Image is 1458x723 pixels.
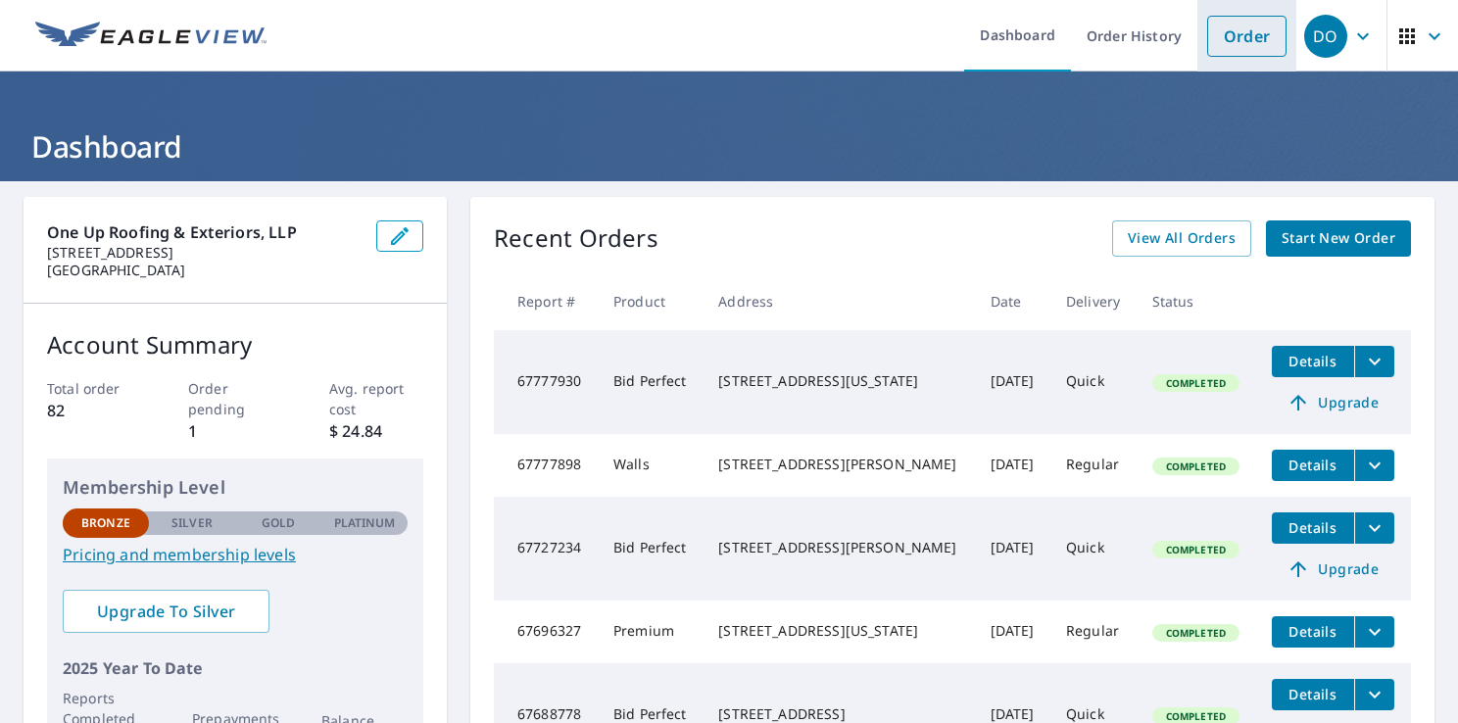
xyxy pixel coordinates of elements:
[1272,554,1394,585] a: Upgrade
[494,330,598,434] td: 67777930
[1284,557,1383,581] span: Upgrade
[598,601,703,663] td: Premium
[188,378,282,419] p: Order pending
[718,538,958,557] div: [STREET_ADDRESS][PERSON_NAME]
[1266,220,1411,257] a: Start New Order
[718,621,958,641] div: [STREET_ADDRESS][US_STATE]
[1284,685,1342,703] span: Details
[1154,376,1238,390] span: Completed
[334,514,396,532] p: Platinum
[1154,709,1238,723] span: Completed
[1304,15,1347,58] div: DO
[1137,272,1256,330] th: Status
[1050,272,1137,330] th: Delivery
[598,272,703,330] th: Product
[718,371,958,391] div: [STREET_ADDRESS][US_STATE]
[598,330,703,434] td: Bid Perfect
[63,656,408,680] p: 2025 Year To Date
[35,22,267,51] img: EV Logo
[494,220,658,257] p: Recent Orders
[1050,601,1137,663] td: Regular
[494,497,598,601] td: 67727234
[598,434,703,497] td: Walls
[1207,16,1287,57] a: Order
[1354,679,1394,710] button: filesDropdownBtn-67688778
[1272,616,1354,648] button: detailsBtn-67696327
[1354,450,1394,481] button: filesDropdownBtn-67777898
[63,543,408,566] a: Pricing and membership levels
[1284,456,1342,474] span: Details
[1050,434,1137,497] td: Regular
[975,434,1050,497] td: [DATE]
[975,601,1050,663] td: [DATE]
[63,474,408,501] p: Membership Level
[47,244,361,262] p: [STREET_ADDRESS]
[1284,391,1383,414] span: Upgrade
[1112,220,1251,257] a: View All Orders
[1282,226,1395,251] span: Start New Order
[1050,497,1137,601] td: Quick
[494,601,598,663] td: 67696327
[1272,387,1394,418] a: Upgrade
[47,378,141,399] p: Total order
[47,327,423,362] p: Account Summary
[24,126,1434,167] h1: Dashboard
[1284,352,1342,370] span: Details
[47,262,361,279] p: [GEOGRAPHIC_DATA]
[703,272,974,330] th: Address
[78,601,254,622] span: Upgrade To Silver
[81,514,130,532] p: Bronze
[1154,543,1238,556] span: Completed
[262,514,295,532] p: Gold
[975,497,1050,601] td: [DATE]
[975,272,1050,330] th: Date
[188,419,282,443] p: 1
[329,419,423,443] p: $ 24.84
[1354,346,1394,377] button: filesDropdownBtn-67777930
[1272,679,1354,710] button: detailsBtn-67688778
[598,497,703,601] td: Bid Perfect
[1128,226,1236,251] span: View All Orders
[171,514,213,532] p: Silver
[47,220,361,244] p: One Up Roofing & Exteriors, LLP
[494,434,598,497] td: 67777898
[718,455,958,474] div: [STREET_ADDRESS][PERSON_NAME]
[1154,459,1238,473] span: Completed
[975,330,1050,434] td: [DATE]
[1154,626,1238,640] span: Completed
[1050,330,1137,434] td: Quick
[1354,616,1394,648] button: filesDropdownBtn-67696327
[329,378,423,419] p: Avg. report cost
[494,272,598,330] th: Report #
[1272,512,1354,544] button: detailsBtn-67727234
[1284,622,1342,641] span: Details
[1354,512,1394,544] button: filesDropdownBtn-67727234
[47,399,141,422] p: 82
[63,590,269,633] a: Upgrade To Silver
[1284,518,1342,537] span: Details
[1272,450,1354,481] button: detailsBtn-67777898
[1272,346,1354,377] button: detailsBtn-67777930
